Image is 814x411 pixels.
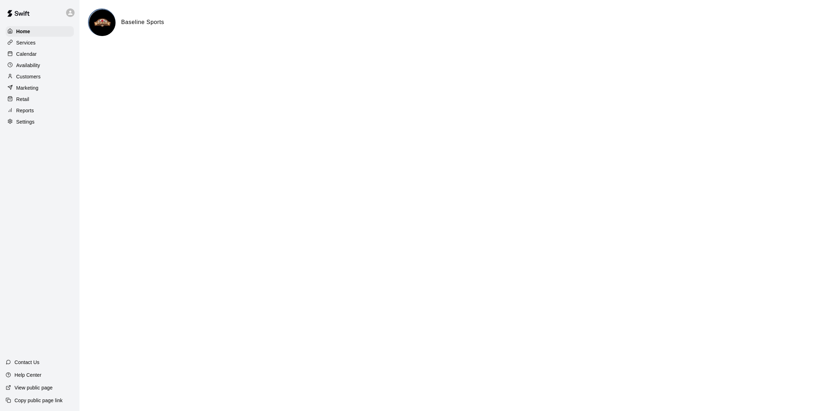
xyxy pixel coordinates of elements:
p: View public page [14,384,53,391]
a: Calendar [6,49,74,59]
p: Availability [16,62,40,69]
a: Reports [6,105,74,116]
a: Services [6,37,74,48]
p: Reports [16,107,34,114]
p: Marketing [16,84,39,91]
a: Settings [6,117,74,127]
p: Settings [16,118,35,125]
a: Availability [6,60,74,71]
p: Services [16,39,36,46]
a: Customers [6,71,74,82]
p: Contact Us [14,359,40,366]
a: Marketing [6,83,74,93]
p: Help Center [14,371,41,379]
a: Retail [6,94,74,105]
h6: Baseline Sports [121,18,164,27]
p: Calendar [16,50,37,58]
p: Retail [16,96,29,103]
img: Baseline Sports logo [89,10,116,36]
p: Home [16,28,30,35]
p: Copy public page link [14,397,63,404]
a: Home [6,26,74,37]
p: Customers [16,73,41,80]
